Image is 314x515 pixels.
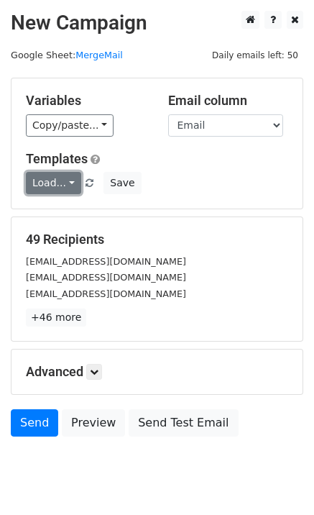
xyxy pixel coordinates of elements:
a: Send [11,409,58,437]
a: Templates [26,151,88,166]
small: Google Sheet: [11,50,123,60]
button: Save [103,172,141,194]
small: [EMAIL_ADDRESS][DOMAIN_NAME] [26,256,186,267]
a: Copy/paste... [26,114,114,137]
small: [EMAIL_ADDRESS][DOMAIN_NAME] [26,288,186,299]
a: MergeMail [75,50,123,60]
a: Send Test Email [129,409,238,437]
a: +46 more [26,309,86,327]
iframe: Chat Widget [242,446,314,515]
h5: Email column [168,93,289,109]
span: Daily emails left: 50 [207,47,303,63]
a: Daily emails left: 50 [207,50,303,60]
h2: New Campaign [11,11,303,35]
h5: Variables [26,93,147,109]
a: Load... [26,172,81,194]
h5: Advanced [26,364,288,380]
h5: 49 Recipients [26,232,288,247]
small: [EMAIL_ADDRESS][DOMAIN_NAME] [26,272,186,283]
a: Preview [62,409,125,437]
